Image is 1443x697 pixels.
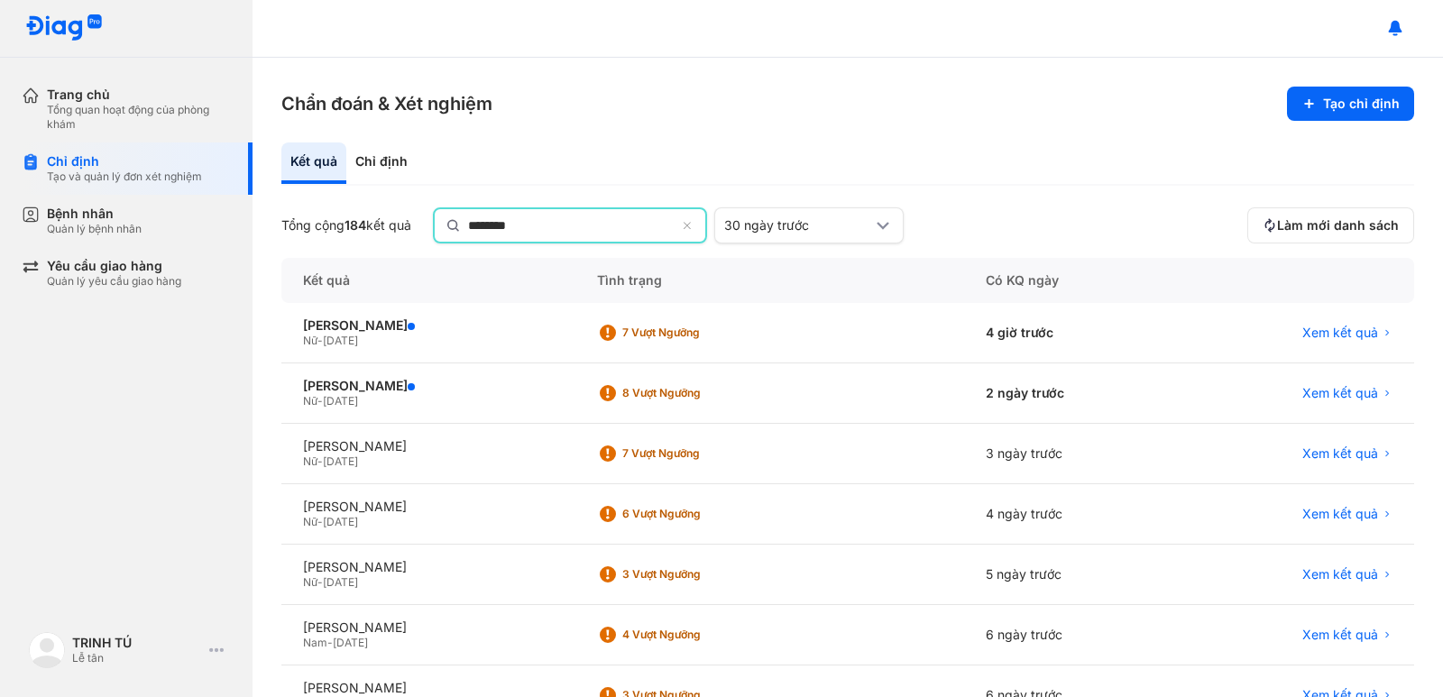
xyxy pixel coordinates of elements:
span: - [317,334,323,347]
div: 6 ngày trước [964,605,1179,665]
div: Chỉ định [47,153,202,170]
div: Kết quả [281,258,575,303]
button: Làm mới danh sách [1247,207,1414,243]
div: 3 ngày trước [964,424,1179,484]
div: 4 ngày trước [964,484,1179,545]
span: Nữ [303,394,317,408]
span: [DATE] [323,334,358,347]
span: Nữ [303,575,317,589]
div: [PERSON_NAME] [303,317,554,334]
span: Xem kết quả [1302,566,1378,582]
div: Tình trạng [575,258,963,303]
span: - [317,394,323,408]
h3: Chẩn đoán & Xét nghiệm [281,91,492,116]
span: Nữ [303,454,317,468]
div: Bệnh nhân [47,206,142,222]
span: Nữ [303,334,317,347]
span: 184 [345,217,366,233]
span: [DATE] [323,575,358,589]
div: TRINH TÚ [72,635,202,651]
span: Xem kết quả [1302,506,1378,522]
div: 3 Vượt ngưỡng [622,567,767,582]
div: 5 ngày trước [964,545,1179,605]
span: Xem kết quả [1302,627,1378,643]
span: [DATE] [323,394,358,408]
div: Quản lý yêu cầu giao hàng [47,274,181,289]
span: [DATE] [333,636,368,649]
span: - [317,575,323,589]
img: logo [29,632,65,668]
div: [PERSON_NAME] [303,438,554,454]
span: Làm mới danh sách [1277,217,1399,234]
div: 8 Vượt ngưỡng [622,386,767,400]
div: Có KQ ngày [964,258,1179,303]
div: 7 Vượt ngưỡng [622,326,767,340]
div: Tạo và quản lý đơn xét nghiệm [47,170,202,184]
div: [PERSON_NAME] [303,559,554,575]
span: [DATE] [323,515,358,528]
div: [PERSON_NAME] [303,499,554,515]
div: Lễ tân [72,651,202,665]
div: Yêu cầu giao hàng [47,258,181,274]
div: [PERSON_NAME] [303,680,554,696]
span: [DATE] [323,454,358,468]
span: - [317,515,323,528]
span: Xem kết quả [1302,385,1378,401]
div: Tổng cộng kết quả [281,217,411,234]
div: Trang chủ [47,87,231,103]
button: Tạo chỉ định [1287,87,1414,121]
div: 7 Vượt ngưỡng [622,446,767,461]
span: - [327,636,333,649]
div: Kết quả [281,142,346,184]
div: 4 Vượt ngưỡng [622,628,767,642]
div: 4 giờ trước [964,303,1179,363]
span: Nữ [303,515,317,528]
img: logo [25,14,103,42]
span: Xem kết quả [1302,325,1378,341]
span: Xem kết quả [1302,445,1378,462]
div: 2 ngày trước [964,363,1179,424]
span: - [317,454,323,468]
div: [PERSON_NAME] [303,619,554,636]
div: 6 Vượt ngưỡng [622,507,767,521]
div: Quản lý bệnh nhân [47,222,142,236]
span: Nam [303,636,327,649]
div: [PERSON_NAME] [303,378,554,394]
div: Tổng quan hoạt động của phòng khám [47,103,231,132]
div: Chỉ định [346,142,417,184]
div: 30 ngày trước [724,217,872,234]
